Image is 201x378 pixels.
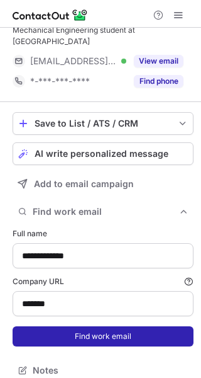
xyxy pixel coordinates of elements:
[34,179,134,189] span: Add to email campaign
[13,142,193,165] button: AI write personalized message
[33,365,188,376] span: Notes
[134,75,183,88] button: Reveal Button
[30,55,117,67] span: [EMAIL_ADDRESS][DOMAIN_NAME]
[13,25,193,47] div: Mechanical Engineering student at [GEOGRAPHIC_DATA]
[13,228,193,239] label: Full name
[13,8,88,23] img: ContactOut v5.3.10
[13,326,193,346] button: Find work email
[35,118,171,129] div: Save to List / ATS / CRM
[13,173,193,195] button: Add to email campaign
[13,276,193,287] label: Company URL
[13,112,193,135] button: save-profile-one-click
[35,149,168,159] span: AI write personalized message
[33,206,178,217] span: Find work email
[13,203,193,220] button: Find work email
[134,55,183,67] button: Reveal Button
